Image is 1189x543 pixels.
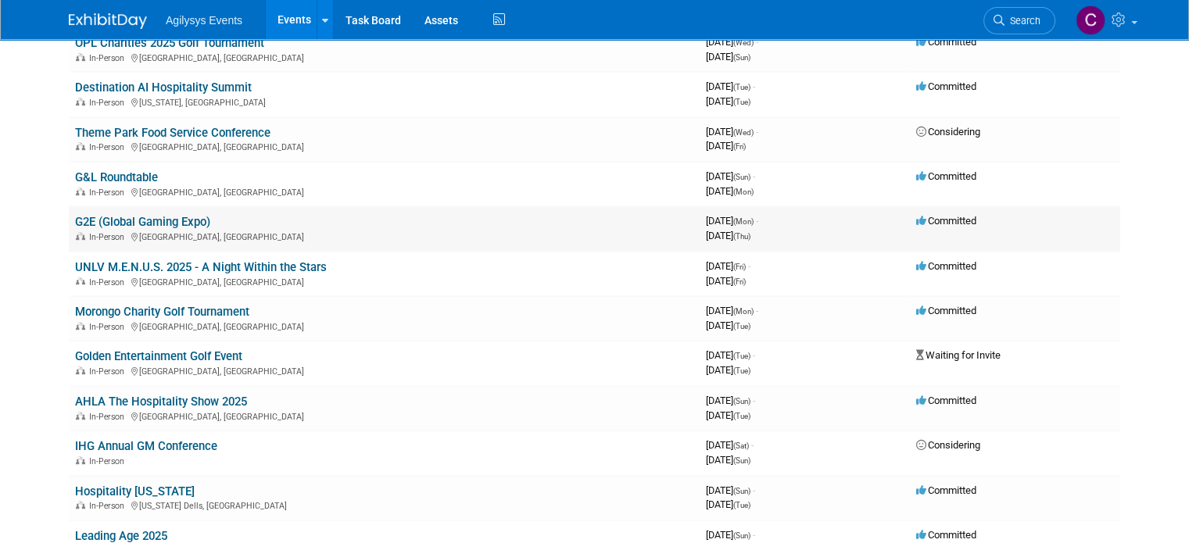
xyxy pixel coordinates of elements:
[706,36,758,48] span: [DATE]
[706,409,750,421] span: [DATE]
[733,456,750,465] span: (Sun)
[753,170,755,182] span: -
[733,173,750,181] span: (Sun)
[76,142,85,150] img: In-Person Event
[733,487,750,495] span: (Sun)
[748,260,750,272] span: -
[89,277,129,288] span: In-Person
[75,230,693,242] div: [GEOGRAPHIC_DATA], [GEOGRAPHIC_DATA]
[75,215,210,229] a: G2E (Global Gaming Expo)
[756,126,758,138] span: -
[706,170,755,182] span: [DATE]
[89,188,129,198] span: In-Person
[89,456,129,466] span: In-Person
[706,529,755,541] span: [DATE]
[733,263,746,271] span: (Fri)
[706,305,758,316] span: [DATE]
[733,397,750,405] span: (Sun)
[75,260,327,274] a: UNLV M.E.N.U.S. 2025 - A Night Within the Stars
[75,439,217,453] a: IHG Annual GM Conference
[75,305,249,319] a: Morongo Charity Golf Tournament
[756,36,758,48] span: -
[733,441,749,450] span: (Sat)
[733,501,750,509] span: (Tue)
[916,36,976,48] span: Committed
[76,501,85,509] img: In-Person Event
[706,364,750,376] span: [DATE]
[733,128,754,137] span: (Wed)
[733,366,750,375] span: (Tue)
[733,188,754,196] span: (Mon)
[733,352,750,360] span: (Tue)
[75,395,247,409] a: AHLA The Hospitality Show 2025
[756,305,758,316] span: -
[753,484,755,496] span: -
[75,498,693,511] div: [US_STATE] Dells, [GEOGRAPHIC_DATA]
[89,232,129,242] span: In-Person
[706,95,750,107] span: [DATE]
[75,95,693,108] div: [US_STATE], [GEOGRAPHIC_DATA]
[733,142,746,151] span: (Fri)
[916,126,980,138] span: Considering
[76,98,85,105] img: In-Person Event
[75,364,693,377] div: [GEOGRAPHIC_DATA], [GEOGRAPHIC_DATA]
[733,307,754,316] span: (Mon)
[75,126,270,140] a: Theme Park Food Service Conference
[706,454,750,466] span: [DATE]
[75,140,693,152] div: [GEOGRAPHIC_DATA], [GEOGRAPHIC_DATA]
[916,215,976,227] span: Committed
[983,7,1055,34] a: Search
[916,80,976,92] span: Committed
[76,188,85,195] img: In-Person Event
[753,529,755,541] span: -
[706,185,754,197] span: [DATE]
[76,277,85,285] img: In-Person Event
[75,170,158,184] a: G&L Roundtable
[916,305,976,316] span: Committed
[89,412,129,422] span: In-Person
[75,320,693,332] div: [GEOGRAPHIC_DATA], [GEOGRAPHIC_DATA]
[733,83,750,91] span: (Tue)
[89,98,129,108] span: In-Person
[733,98,750,106] span: (Tue)
[706,126,758,138] span: [DATE]
[706,140,746,152] span: [DATE]
[916,349,1001,361] span: Waiting for Invite
[89,142,129,152] span: In-Person
[706,80,755,92] span: [DATE]
[706,230,750,241] span: [DATE]
[76,232,85,240] img: In-Person Event
[751,439,754,451] span: -
[916,484,976,496] span: Committed
[916,260,976,272] span: Committed
[89,366,129,377] span: In-Person
[916,529,976,541] span: Committed
[753,80,755,92] span: -
[916,395,976,406] span: Committed
[733,531,750,540] span: (Sun)
[753,395,755,406] span: -
[706,439,754,451] span: [DATE]
[706,498,750,510] span: [DATE]
[76,456,85,464] img: In-Person Event
[75,185,693,198] div: [GEOGRAPHIC_DATA], [GEOGRAPHIC_DATA]
[706,275,746,287] span: [DATE]
[75,80,252,95] a: Destination AI Hospitality Summit
[733,53,750,62] span: (Sun)
[76,322,85,330] img: In-Person Event
[89,501,129,511] span: In-Person
[706,215,758,227] span: [DATE]
[1005,15,1040,27] span: Search
[76,412,85,420] img: In-Person Event
[76,366,85,374] img: In-Person Event
[916,170,976,182] span: Committed
[706,395,755,406] span: [DATE]
[69,13,147,29] img: ExhibitDay
[706,260,750,272] span: [DATE]
[733,277,746,286] span: (Fri)
[706,349,755,361] span: [DATE]
[75,409,693,422] div: [GEOGRAPHIC_DATA], [GEOGRAPHIC_DATA]
[733,232,750,241] span: (Thu)
[75,484,195,498] a: Hospitality [US_STATE]
[75,349,242,363] a: Golden Entertainment Golf Event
